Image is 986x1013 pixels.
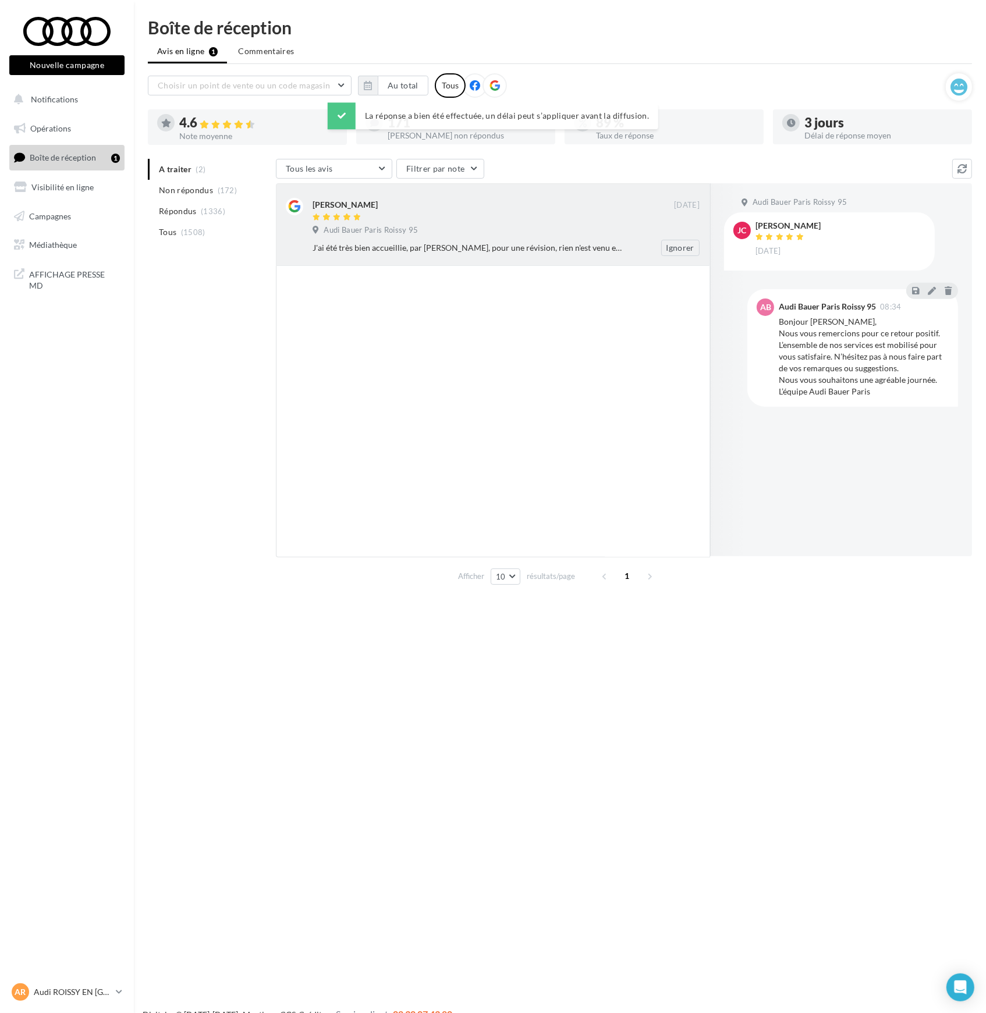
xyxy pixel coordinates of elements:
div: Boîte de réception [148,19,972,36]
span: (1336) [201,207,225,216]
div: Délai de réponse moyen [804,131,963,140]
button: Au total [358,76,428,95]
span: résultats/page [527,571,575,582]
a: Visibilité en ligne [7,175,127,200]
span: Tous les avis [286,163,333,173]
div: Tous [435,73,466,98]
span: Visibilité en ligne [31,182,94,192]
a: AFFICHAGE PRESSE MD [7,262,127,296]
div: 3 jours [804,116,963,129]
div: [PERSON_NAME] [756,222,821,230]
div: Audi Bauer Paris Roissy 95 [779,303,876,311]
span: Tous [159,226,176,238]
span: 10 [496,572,506,581]
span: Boîte de réception [30,152,96,162]
span: Commentaires [238,45,294,57]
span: Choisir un point de vente ou un code magasin [158,80,330,90]
div: Open Intercom Messenger [946,973,974,1001]
span: Médiathèque [29,240,77,250]
a: AR Audi ROISSY EN [GEOGRAPHIC_DATA] [9,981,125,1003]
span: Audi Bauer Paris Roissy 95 [753,197,847,208]
span: Campagnes [29,211,71,221]
a: Opérations [7,116,127,141]
button: 10 [491,568,520,585]
span: Répondus [159,205,197,217]
span: JC [738,225,747,236]
div: Taux de réponse [596,131,754,140]
button: Choisir un point de vente ou un code magasin [148,76,352,95]
div: [PERSON_NAME] [313,199,378,211]
p: Audi ROISSY EN [GEOGRAPHIC_DATA] [34,986,111,998]
button: Filtrer par note [396,159,484,179]
a: Campagnes [7,204,127,229]
button: Nouvelle campagne [9,55,125,75]
div: J'ai été très bien accueillie, par [PERSON_NAME], pour une révision, rien n'est venu entraver le ... [313,242,624,254]
span: Opérations [30,123,71,133]
a: Médiathèque [7,233,127,257]
div: 4.6 [179,116,338,130]
span: AR [15,986,26,998]
span: 08:34 [880,303,902,311]
a: Boîte de réception1 [7,145,127,170]
button: Notifications [7,87,122,112]
span: Audi Bauer Paris Roissy 95 [324,225,418,236]
span: Non répondus [159,184,213,196]
div: Note moyenne [179,132,338,140]
div: Bonjour [PERSON_NAME], Nous vous remercions pour ce retour positif. L’ensemble de nos services es... [779,316,949,397]
span: 1 [618,567,637,585]
button: Tous les avis [276,159,392,179]
div: 89 % [596,116,754,129]
span: (172) [218,186,237,195]
span: Notifications [31,94,78,104]
span: [DATE] [756,246,781,257]
span: (1508) [181,228,205,237]
span: AB [760,301,771,313]
button: Ignorer [661,240,700,256]
span: [DATE] [674,200,700,211]
span: AFFICHAGE PRESSE MD [29,266,120,292]
div: 1 [111,154,120,163]
button: Au total [378,76,428,95]
span: Afficher [458,571,484,582]
div: La réponse a bien été effectuée, un délai peut s’appliquer avant la diffusion. [328,102,658,129]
